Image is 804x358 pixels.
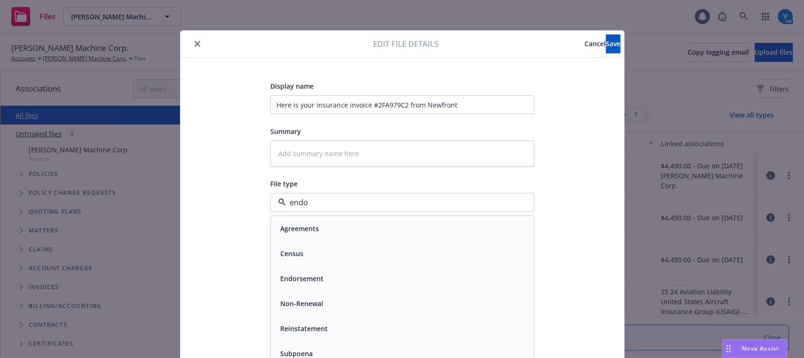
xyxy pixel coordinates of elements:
[280,299,323,308] button: Non-Renewal
[742,344,779,352] span: Nova Assist
[722,339,787,358] button: Nova Assist
[606,34,620,53] button: Save
[270,127,301,136] span: Summary
[606,39,620,48] span: Save
[192,38,203,50] button: close
[373,38,439,50] span: Edit file details
[270,179,298,188] span: File type
[270,82,314,91] span: Display name
[723,340,734,358] div: Drag to move
[270,95,534,114] input: Add display name here
[286,197,515,208] input: Filter by keyword
[280,324,328,333] button: Reinstatement
[280,224,319,233] button: Agreements
[280,274,324,283] button: Endorsement
[585,34,606,53] button: Cancel
[585,39,606,48] span: Cancel
[280,249,303,258] button: Census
